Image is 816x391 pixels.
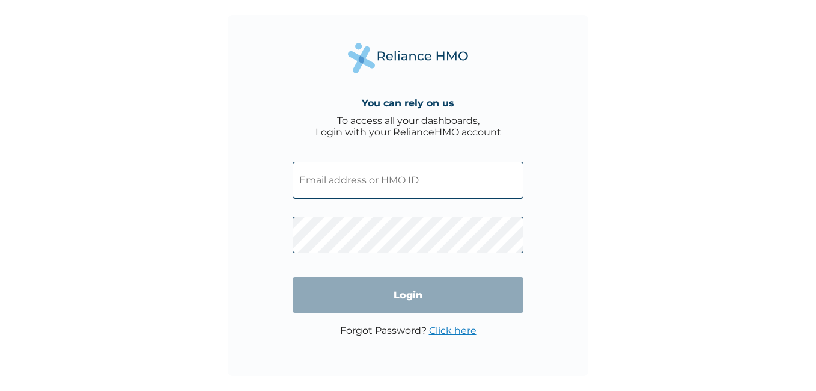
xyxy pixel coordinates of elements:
[348,43,468,73] img: Reliance Health's Logo
[340,325,477,336] p: Forgot Password?
[293,162,523,199] input: Email address or HMO ID
[293,277,523,313] input: Login
[429,325,477,336] a: Click here
[362,97,454,109] h4: You can rely on us
[315,115,501,138] div: To access all your dashboards, Login with your RelianceHMO account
